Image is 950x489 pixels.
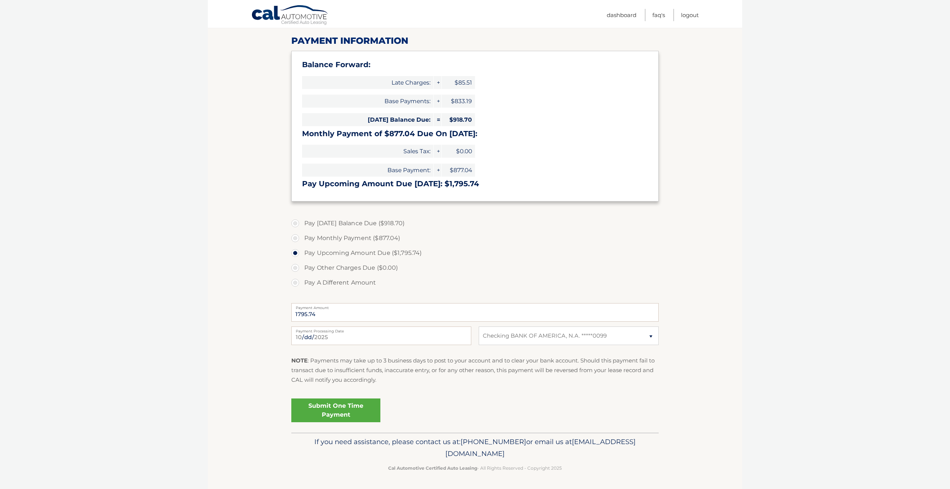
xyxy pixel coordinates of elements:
span: + [434,145,441,158]
span: $833.19 [442,95,475,108]
label: Pay A Different Amount [291,275,659,290]
label: Payment Processing Date [291,326,471,332]
a: Cal Automotive [251,5,329,26]
span: + [434,164,441,177]
p: : Payments may take up to 3 business days to post to your account and to clear your bank account.... [291,356,659,385]
span: + [434,76,441,89]
h2: Payment Information [291,35,659,46]
label: Pay Other Charges Due ($0.00) [291,260,659,275]
span: Base Payment: [302,164,433,177]
input: Payment Amount [291,303,659,322]
a: Logout [681,9,699,21]
span: [DATE] Balance Due: [302,113,433,126]
span: $0.00 [442,145,475,158]
label: Pay Upcoming Amount Due ($1,795.74) [291,246,659,260]
span: [PHONE_NUMBER] [461,437,526,446]
h3: Balance Forward: [302,60,648,69]
span: Late Charges: [302,76,433,89]
label: Pay Monthly Payment ($877.04) [291,231,659,246]
span: $85.51 [442,76,475,89]
span: [EMAIL_ADDRESS][DOMAIN_NAME] [445,437,636,458]
span: = [434,113,441,126]
strong: NOTE [291,357,308,364]
a: FAQ's [652,9,665,21]
label: Payment Amount [291,303,659,309]
label: Pay [DATE] Balance Due ($918.70) [291,216,659,231]
p: If you need assistance, please contact us at: or email us at [296,436,654,460]
span: Base Payments: [302,95,433,108]
span: $877.04 [442,164,475,177]
span: $918.70 [442,113,475,126]
h3: Pay Upcoming Amount Due [DATE]: $1,795.74 [302,179,648,188]
h3: Monthly Payment of $877.04 Due On [DATE]: [302,129,648,138]
p: - All Rights Reserved - Copyright 2025 [296,464,654,472]
a: Dashboard [607,9,636,21]
span: Sales Tax: [302,145,433,158]
input: Payment Date [291,326,471,345]
strong: Cal Automotive Certified Auto Leasing [388,465,477,471]
a: Submit One Time Payment [291,398,380,422]
span: + [434,95,441,108]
